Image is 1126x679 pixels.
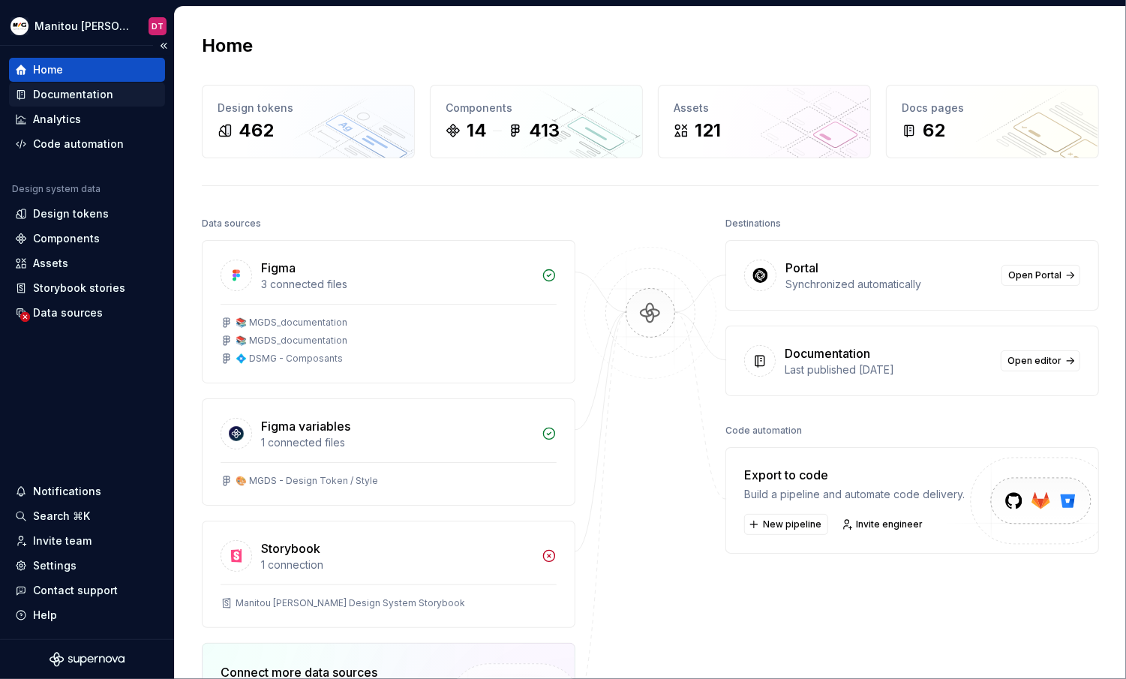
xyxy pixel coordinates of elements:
a: Open Portal [1001,265,1080,286]
a: Assets121 [658,85,871,158]
a: Design tokens [9,202,165,226]
div: Design tokens [33,206,109,221]
div: Storybook stories [33,281,125,296]
a: Data sources [9,301,165,325]
a: Docs pages62 [886,85,1099,158]
div: Home [33,62,63,77]
div: Last published [DATE] [785,362,992,377]
img: e5cfe62c-2ffb-4aae-a2e8-6f19d60e01f1.png [11,17,29,35]
a: Invite team [9,529,165,553]
span: Open editor [1007,355,1061,367]
div: Build a pipeline and automate code delivery. [744,487,965,502]
div: Help [33,608,57,623]
a: Components14413 [430,85,643,158]
button: Search ⌘K [9,504,165,528]
div: Export to code [744,466,965,484]
div: Contact support [33,583,118,598]
div: 462 [239,119,274,143]
div: 📚 MGDS_documentation [236,317,347,329]
a: Assets [9,251,165,275]
div: Synchronized automatically [785,277,992,292]
a: Figma3 connected files📚 MGDS_documentation📚 MGDS_documentation💠 DSMG - Composants [202,240,575,383]
div: 121 [695,119,721,143]
div: Components [446,101,627,116]
div: Design system data [12,183,101,195]
a: Settings [9,554,165,578]
div: Analytics [33,112,81,127]
button: Collapse sidebar [153,35,174,56]
div: Docs pages [902,101,1083,116]
div: Data sources [33,305,103,320]
div: Design tokens [218,101,399,116]
div: Code automation [725,420,802,441]
div: 📚 MGDS_documentation [236,335,347,347]
div: Assets [674,101,855,116]
div: Code automation [33,137,124,152]
svg: Supernova Logo [50,652,125,667]
div: 1 connected files [261,435,533,450]
button: Help [9,603,165,627]
div: Components [33,231,100,246]
a: Storybook1 connectionManitou [PERSON_NAME] Design System Storybook [202,521,575,628]
a: Invite engineer [837,514,929,535]
a: Code automation [9,132,165,156]
span: Open Portal [1008,269,1061,281]
div: 62 [923,119,945,143]
a: Design tokens462 [202,85,415,158]
div: Data sources [202,213,261,234]
div: Notifications [33,484,101,499]
div: Documentation [33,87,113,102]
div: 3 connected files [261,277,533,292]
div: Documentation [785,344,870,362]
div: Destinations [725,213,781,234]
span: Invite engineer [856,518,923,530]
div: 14 [467,119,487,143]
button: Contact support [9,578,165,602]
a: Figma variables1 connected files🎨 MGDS - Design Token / Style [202,398,575,506]
button: Manitou [PERSON_NAME] Design SystemDT [3,10,171,42]
div: 💠 DSMG - Composants [236,353,343,365]
button: New pipeline [744,514,828,535]
div: Manitou [PERSON_NAME] Design System Storybook [236,597,465,609]
a: Analytics [9,107,165,131]
div: Figma variables [261,417,350,435]
div: Storybook [261,539,320,557]
div: DT [152,20,164,32]
button: Notifications [9,479,165,503]
a: Open editor [1001,350,1080,371]
div: Figma [261,259,296,277]
span: New pipeline [763,518,821,530]
div: Settings [33,558,77,573]
h2: Home [202,34,253,58]
div: Invite team [33,533,92,548]
a: Documentation [9,83,165,107]
div: 1 connection [261,557,533,572]
a: Storybook stories [9,276,165,300]
div: 413 [529,119,560,143]
div: Search ⌘K [33,509,90,524]
div: Portal [785,259,818,277]
div: Assets [33,256,68,271]
div: Manitou [PERSON_NAME] Design System [35,19,131,34]
a: Home [9,58,165,82]
div: 🎨 MGDS - Design Token / Style [236,475,378,487]
a: Components [9,227,165,251]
